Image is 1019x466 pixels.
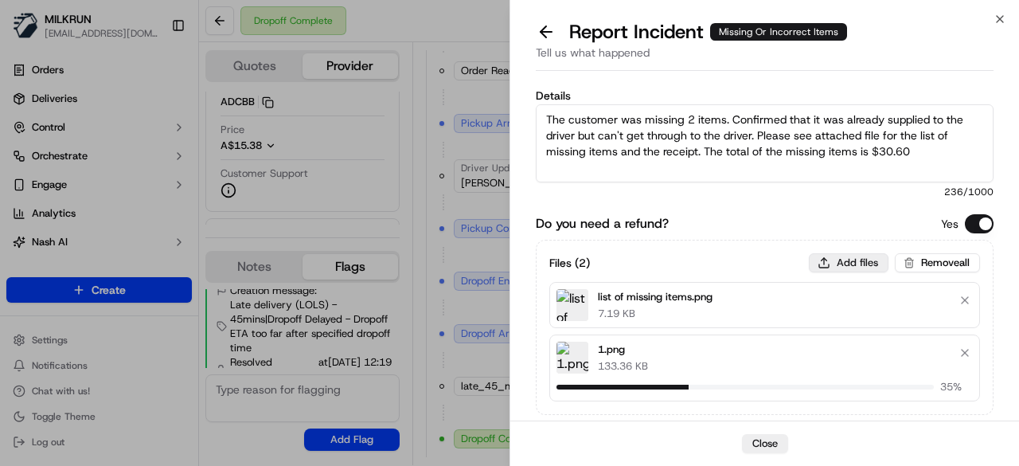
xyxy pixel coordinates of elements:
[940,380,970,394] span: 35 %
[895,253,980,272] button: Removeall
[598,342,648,358] p: 1.png
[556,342,588,374] img: 1.png
[742,434,788,453] button: Close
[536,186,994,198] span: 236 /1000
[569,19,847,45] p: Report Incident
[954,342,976,364] button: Remove file
[941,216,958,232] p: Yes
[556,289,588,321] img: list of missing items.png
[598,359,648,374] p: 133.36 KB
[710,23,847,41] div: Missing Or Incorrect Items
[598,289,713,305] p: list of missing items.png
[536,214,669,233] label: Do you need a refund?
[809,253,888,272] button: Add files
[536,90,994,101] label: Details
[549,255,590,271] h3: Files ( 2 )
[536,45,994,71] div: Tell us what happened
[598,307,713,321] p: 7.19 KB
[954,289,976,311] button: Remove file
[536,104,994,182] textarea: The customer was missing 2 items. Confirmed that it was already supplied to the driver but can't ...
